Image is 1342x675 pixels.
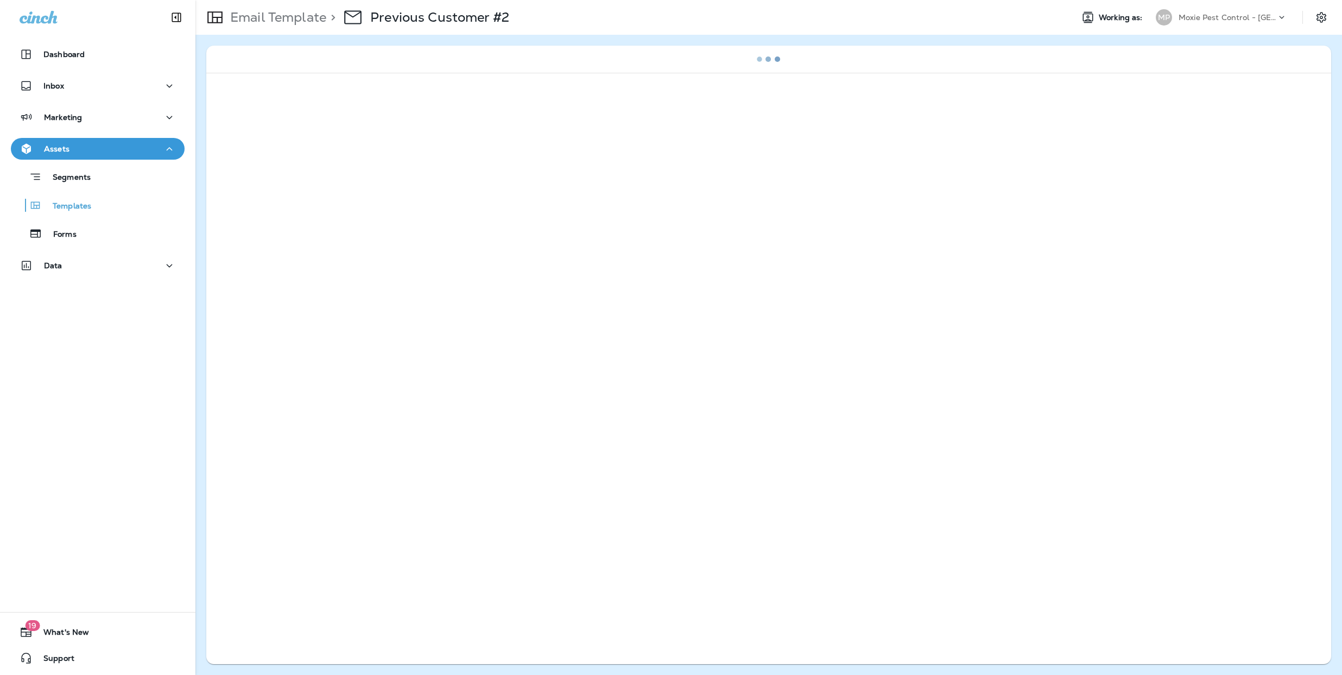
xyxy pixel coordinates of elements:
p: Segments [42,173,91,184]
button: Data [11,255,185,276]
button: Assets [11,138,185,160]
button: Collapse Sidebar [161,7,192,28]
span: Support [33,654,74,667]
p: Templates [42,201,91,212]
p: Data [44,261,62,270]
p: Email Template [226,9,326,26]
p: Previous Customer #2 [370,9,509,26]
button: Dashboard [11,43,185,65]
button: Settings [1312,8,1331,27]
p: Moxie Pest Control - [GEOGRAPHIC_DATA] [1179,13,1276,22]
button: Inbox [11,75,185,97]
p: Assets [44,144,69,153]
button: Forms [11,222,185,245]
p: Inbox [43,81,64,90]
p: Dashboard [43,50,85,59]
button: Segments [11,165,185,188]
button: 19What's New [11,621,185,643]
span: Working as: [1099,13,1145,22]
span: What's New [33,628,89,641]
button: Templates [11,194,185,217]
p: Forms [42,230,77,240]
p: Marketing [44,113,82,122]
div: MP [1156,9,1172,26]
p: > [326,9,335,26]
button: Support [11,647,185,669]
span: 19 [25,620,40,631]
button: Marketing [11,106,185,128]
